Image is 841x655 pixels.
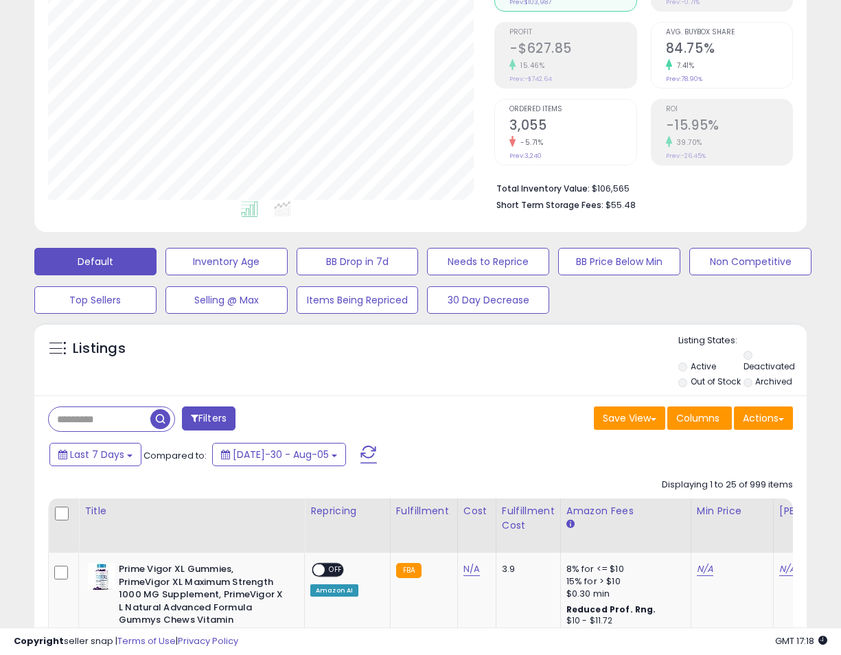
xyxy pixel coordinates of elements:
[49,443,141,466] button: Last 7 Days
[34,286,157,314] button: Top Sellers
[182,406,235,430] button: Filters
[14,634,64,647] strong: Copyright
[165,286,288,314] button: Selling @ Max
[516,137,543,148] small: -5.71%
[178,634,238,647] a: Privacy Policy
[509,106,636,113] span: Ordered Items
[566,604,656,615] b: Reduced Prof. Rng.
[463,504,490,518] div: Cost
[496,179,783,196] li: $106,565
[697,562,713,576] a: N/A
[509,41,636,59] h2: -$627.85
[566,504,685,518] div: Amazon Fees
[666,117,792,136] h2: -15.95%
[212,443,346,466] button: [DATE]-30 - Aug-05
[88,563,115,590] img: 41+E0oLC4GL._SL40_.jpg
[678,334,807,347] p: Listing States:
[676,411,719,425] span: Columns
[34,248,157,275] button: Default
[779,562,796,576] a: N/A
[427,248,549,275] button: Needs to Reprice
[594,406,665,430] button: Save View
[502,563,550,575] div: 3.9
[672,60,695,71] small: 7.41%
[666,106,792,113] span: ROI
[509,29,636,36] span: Profit
[396,563,422,578] small: FBA
[325,564,347,576] span: OFF
[667,406,732,430] button: Columns
[496,183,590,194] b: Total Inventory Value:
[84,504,299,518] div: Title
[396,504,452,518] div: Fulfillment
[427,286,549,314] button: 30 Day Decrease
[233,448,329,461] span: [DATE]-30 - Aug-05
[566,563,680,575] div: 8% for <= $10
[509,152,542,160] small: Prev: 3,240
[691,360,716,372] label: Active
[165,248,288,275] button: Inventory Age
[502,504,555,533] div: Fulfillment Cost
[310,584,358,597] div: Amazon AI
[297,248,419,275] button: BB Drop in 7d
[606,198,636,211] span: $55.48
[697,504,768,518] div: Min Price
[666,152,706,160] small: Prev: -26.45%
[755,376,792,387] label: Archived
[566,588,680,600] div: $0.30 min
[73,339,126,358] h5: Listings
[775,634,827,647] span: 2025-08-13 17:18 GMT
[14,635,238,648] div: seller snap | |
[310,504,384,518] div: Repricing
[297,286,419,314] button: Items Being Repriced
[691,376,741,387] label: Out of Stock
[509,117,636,136] h2: 3,055
[463,562,480,576] a: N/A
[734,406,793,430] button: Actions
[689,248,811,275] button: Non Competitive
[509,75,552,83] small: Prev: -$742.64
[566,518,575,531] small: Amazon Fees.
[558,248,680,275] button: BB Price Below Min
[566,575,680,588] div: 15% for > $10
[666,41,792,59] h2: 84.75%
[516,60,544,71] small: 15.46%
[666,29,792,36] span: Avg. Buybox Share
[662,479,793,492] div: Displaying 1 to 25 of 999 items
[117,634,176,647] a: Terms of Use
[744,360,795,372] label: Deactivated
[143,449,207,462] span: Compared to:
[666,75,702,83] small: Prev: 78.90%
[496,199,603,211] b: Short Term Storage Fees:
[70,448,124,461] span: Last 7 Days
[672,137,702,148] small: 39.70%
